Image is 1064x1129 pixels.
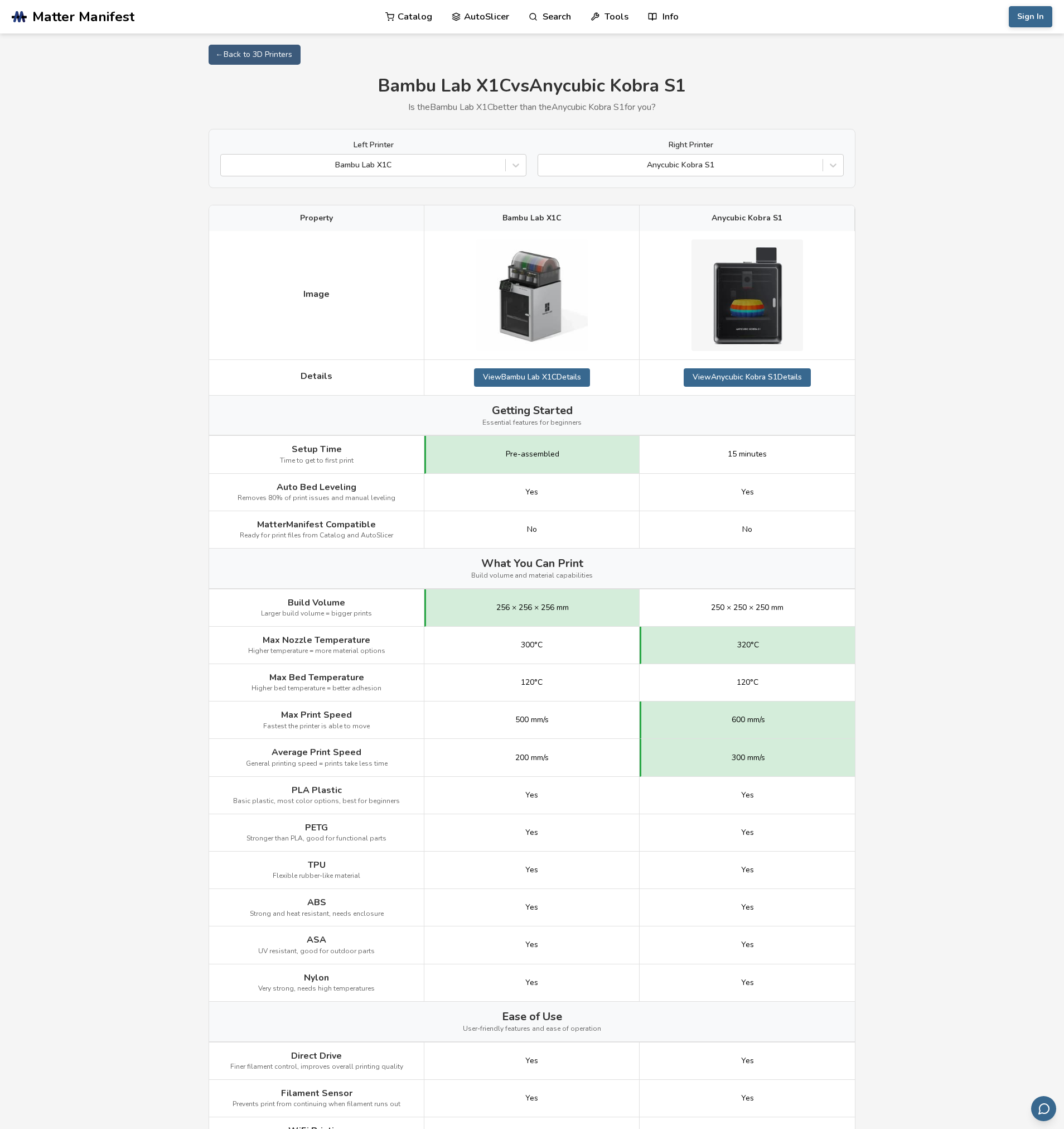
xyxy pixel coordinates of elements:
[308,860,326,870] span: TPU
[291,1051,342,1061] span: Direct Drive
[521,678,543,687] span: 120°C
[482,419,582,427] span: Essential features for beginners
[246,760,388,768] span: General printing speed = prints take less time
[303,289,330,299] span: Image
[515,715,549,724] span: 500 mm/s
[277,482,356,492] span: Auto Bed Leveling
[463,1025,601,1033] span: User-friendly features and ease of operation
[261,610,372,618] span: Larger build volume = bigger prints
[544,161,546,170] input: Anycubic Kobra S1
[281,710,352,720] span: Max Print Speed
[230,1063,403,1071] span: Finer filament control, improves overall printing quality
[525,828,538,837] span: Yes
[527,525,537,534] span: No
[252,685,381,693] span: Higher bed temperature = better adhesion
[307,935,326,945] span: ASA
[506,450,559,459] span: Pre-assembled
[32,9,134,25] span: Matter Manifest
[741,866,754,875] span: Yes
[263,723,370,731] span: Fastest the printer is able to move
[525,903,538,912] span: Yes
[737,678,758,687] span: 120°C
[257,520,376,530] span: MatterManifest Compatible
[732,753,765,762] span: 300 mm/s
[1009,6,1052,27] button: Sign In
[525,1094,538,1103] span: Yes
[684,368,811,386] a: ViewAnycubic Kobra S1Details
[741,1094,754,1103] span: Yes
[292,785,342,795] span: PLA Plastic
[741,1056,754,1065] span: Yes
[481,557,583,570] span: What You Can Print
[258,948,375,955] span: UV resistant, good for outdoor parts
[209,76,855,97] h1: Bambu Lab X1C vs Anycubic Kobra S1
[248,647,385,655] span: Higher temperature = more material options
[233,1101,400,1108] span: Prevents print from continuing when filament runs out
[238,494,395,502] span: Removes 80% of print issues and manual leveling
[742,525,752,534] span: No
[741,940,754,949] span: Yes
[525,1056,538,1065] span: Yes
[525,940,538,949] span: Yes
[502,214,562,223] span: Bambu Lab X1C
[474,368,590,386] a: ViewBambu Lab X1CDetails
[292,444,342,454] span: Setup Time
[258,985,375,993] span: Very strong, needs high temperatures
[307,897,326,907] span: ABS
[272,747,361,757] span: Average Print Speed
[250,910,384,918] span: Strong and heat resistant, needs enclosure
[300,214,333,223] span: Property
[240,532,393,540] span: Ready for print files from Catalog and AutoSlicer
[273,872,360,880] span: Flexible rubber-like material
[525,488,538,497] span: Yes
[288,598,345,608] span: Build Volume
[525,791,538,800] span: Yes
[741,978,754,987] span: Yes
[515,753,549,762] span: 200 mm/s
[737,641,759,650] span: 320°C
[305,823,328,833] span: PETG
[691,239,803,351] img: Anycubic Kobra S1
[732,715,765,724] span: 600 mm/s
[220,141,526,150] label: Left Printer
[1031,1096,1056,1121] button: Send feedback via email
[525,978,538,987] span: Yes
[304,973,329,983] span: Nylon
[502,1010,562,1023] span: Ease of Use
[476,239,588,351] img: Bambu Lab X1C
[301,371,332,381] span: Details
[269,672,364,683] span: Max Bed Temperature
[538,141,844,150] label: Right Printer
[246,835,386,843] span: Stronger than PLA, good for functional parts
[226,161,229,170] input: Bambu Lab X1C
[525,866,538,875] span: Yes
[712,214,782,223] span: Anycubic Kobra S1
[496,603,569,612] span: 256 × 256 × 256 mm
[728,450,767,459] span: 15 minutes
[741,791,754,800] span: Yes
[209,45,301,65] a: ← Back to 3D Printers
[233,797,400,805] span: Basic plastic, most color options, best for beginners
[263,635,370,645] span: Max Nozzle Temperature
[521,641,543,650] span: 300°C
[209,102,855,112] p: Is the Bambu Lab X1C better than the Anycubic Kobra S1 for you?
[280,457,354,465] span: Time to get to first print
[281,1088,352,1098] span: Filament Sensor
[741,903,754,912] span: Yes
[741,488,754,497] span: Yes
[741,828,754,837] span: Yes
[711,603,784,612] span: 250 × 250 × 250 mm
[492,404,573,417] span: Getting Started
[471,572,593,580] span: Build volume and material capabilities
